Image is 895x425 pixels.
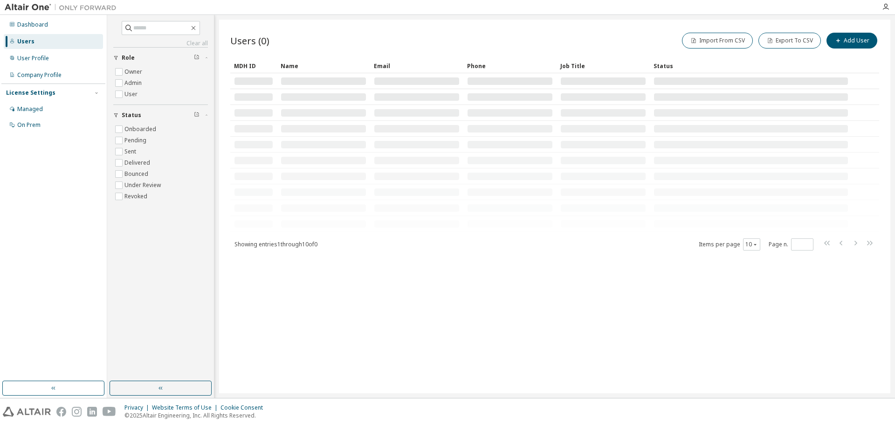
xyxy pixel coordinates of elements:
div: Phone [467,58,553,73]
label: Under Review [124,180,163,191]
div: Website Terms of Use [152,404,220,411]
div: License Settings [6,89,55,97]
div: Status [654,58,848,73]
p: © 2025 Altair Engineering, Inc. All Rights Reserved. [124,411,268,419]
label: Sent [124,146,138,157]
button: Export To CSV [758,33,821,49]
img: linkedin.svg [87,407,97,417]
div: Job Title [560,58,646,73]
div: Managed [17,105,43,113]
div: Company Profile [17,71,62,79]
div: On Prem [17,121,41,129]
button: Role [113,48,208,68]
label: Admin [124,77,144,89]
span: Showing entries 1 through 10 of 0 [234,240,317,248]
label: Pending [124,135,148,146]
div: MDH ID [234,58,273,73]
span: Items per page [699,238,760,251]
button: Status [113,105,208,125]
button: Import From CSV [682,33,753,49]
label: Onboarded [124,124,158,135]
img: altair_logo.svg [3,407,51,417]
label: Bounced [124,168,150,180]
span: Page n. [769,238,813,251]
div: Email [374,58,460,73]
img: facebook.svg [56,407,66,417]
div: Users [17,38,34,45]
img: youtube.svg [103,407,116,417]
div: User Profile [17,55,49,62]
label: Delivered [124,157,152,168]
span: Role [122,54,135,62]
label: Owner [124,66,144,77]
div: Dashboard [17,21,48,28]
span: Clear filter [194,111,200,119]
label: Revoked [124,191,149,202]
span: Users (0) [230,34,269,47]
a: Clear all [113,40,208,47]
div: Privacy [124,404,152,411]
div: Cookie Consent [220,404,268,411]
label: User [124,89,139,100]
div: Name [281,58,366,73]
span: Clear filter [194,54,200,62]
button: 10 [745,241,758,248]
span: Status [122,111,141,119]
img: instagram.svg [72,407,82,417]
img: Altair One [5,3,121,12]
button: Add User [826,33,877,49]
